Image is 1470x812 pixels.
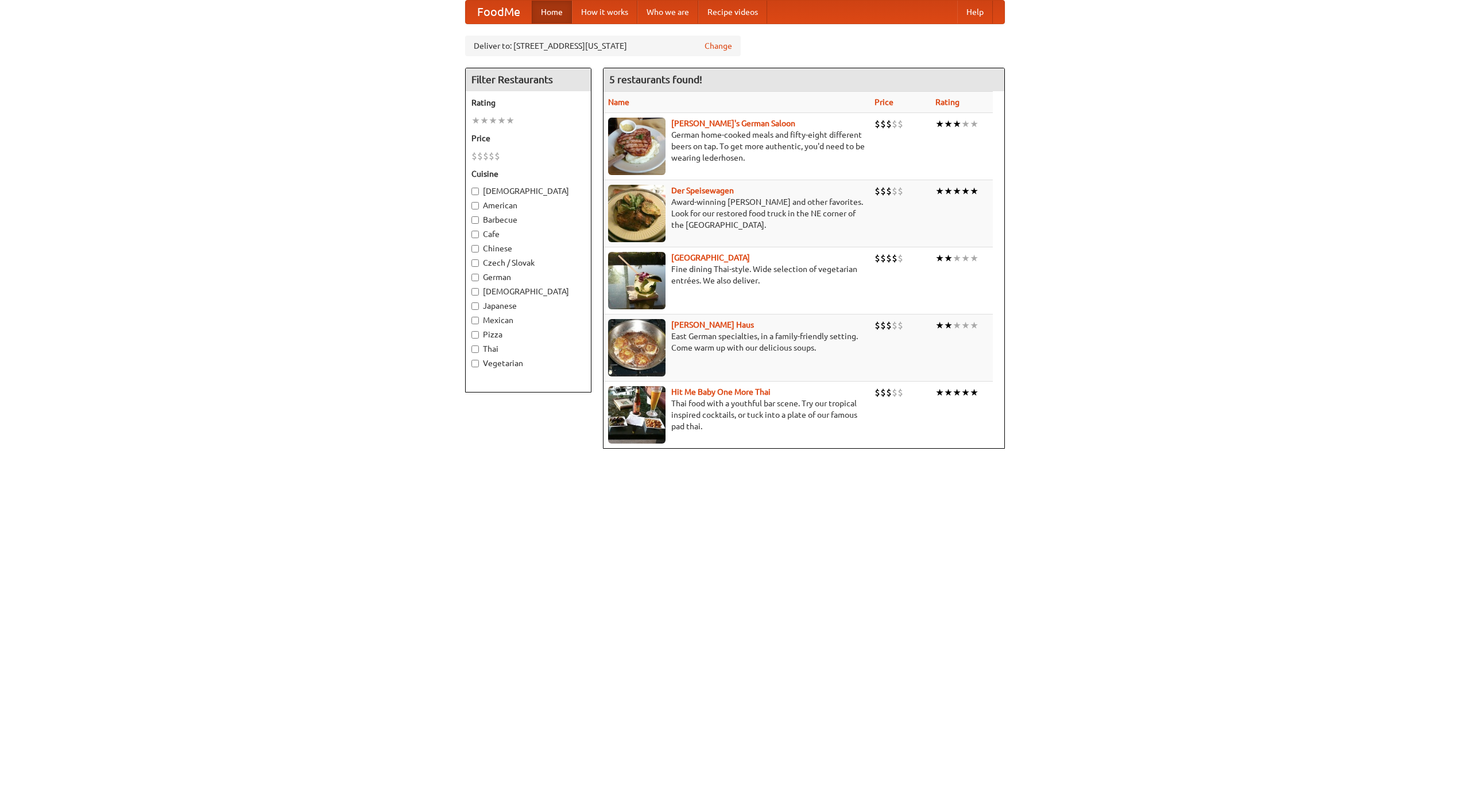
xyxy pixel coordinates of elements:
li: ★ [489,114,497,127]
li: $ [898,386,903,399]
a: How it works [572,1,637,24]
li: $ [880,118,886,130]
li: ★ [953,118,961,130]
li: $ [892,118,898,130]
h4: Filter Restaurants [466,68,591,91]
label: Thai [471,343,585,355]
label: Pizza [471,329,585,340]
input: Vegetarian [471,360,479,367]
li: ★ [935,118,944,130]
li: $ [886,319,892,332]
li: $ [898,252,903,265]
label: [DEMOGRAPHIC_DATA] [471,185,585,197]
img: kohlhaus.jpg [608,319,666,376]
li: $ [477,150,483,162]
a: Home [532,1,572,24]
a: FoodMe [466,1,532,24]
input: Czech / Slovak [471,259,479,267]
li: ★ [961,252,970,265]
li: ★ [471,114,480,127]
li: $ [494,150,500,162]
a: Who we are [637,1,698,24]
li: ★ [961,319,970,332]
a: Price [875,98,893,107]
li: $ [886,252,892,265]
ng-pluralize: 5 restaurants found! [609,74,702,85]
li: ★ [944,185,953,197]
li: $ [892,185,898,197]
a: [PERSON_NAME] Haus [671,320,754,329]
a: Help [957,1,993,24]
li: ★ [497,114,506,127]
label: Mexican [471,314,585,326]
p: Award-winning [PERSON_NAME] and other favorites. Look for our restored food truck in the NE corne... [608,196,865,231]
input: German [471,274,479,281]
div: Deliver to: [STREET_ADDRESS][US_STATE] [465,36,741,56]
img: babythai.jpg [608,386,666,444]
li: ★ [970,386,978,399]
li: ★ [953,252,961,265]
h5: Rating [471,97,585,108]
a: Rating [935,98,960,107]
li: ★ [970,252,978,265]
li: $ [892,319,898,332]
li: ★ [935,319,944,332]
li: ★ [480,114,489,127]
input: Pizza [471,331,479,339]
li: ★ [953,185,961,197]
label: Barbecue [471,214,585,226]
label: Cafe [471,228,585,240]
li: $ [875,118,880,130]
li: $ [898,118,903,130]
input: [DEMOGRAPHIC_DATA] [471,288,479,296]
li: $ [489,150,494,162]
h5: Price [471,133,585,144]
img: satay.jpg [608,252,666,309]
a: [GEOGRAPHIC_DATA] [671,253,750,262]
li: ★ [953,319,961,332]
img: speisewagen.jpg [608,185,666,242]
li: ★ [506,114,514,127]
a: Change [705,40,732,52]
li: $ [886,118,892,130]
label: Chinese [471,243,585,254]
label: Japanese [471,300,585,312]
h5: Cuisine [471,168,585,180]
li: ★ [944,319,953,332]
a: Recipe videos [698,1,767,24]
input: Chinese [471,245,479,252]
li: ★ [961,386,970,399]
li: ★ [961,118,970,130]
p: Fine dining Thai-style. Wide selection of vegetarian entrées. We also deliver. [608,263,865,286]
li: $ [880,319,886,332]
li: ★ [970,319,978,332]
li: ★ [935,252,944,265]
li: ★ [970,118,978,130]
li: $ [471,150,477,162]
p: German home-cooked meals and fifty-eight different beers on tap. To get more authentic, you'd nee... [608,129,865,164]
input: Thai [471,345,479,353]
li: ★ [944,252,953,265]
img: esthers.jpg [608,118,666,175]
input: Cafe [471,231,479,238]
li: $ [886,185,892,197]
li: $ [875,386,880,399]
a: Name [608,98,629,107]
label: [DEMOGRAPHIC_DATA] [471,286,585,297]
li: $ [892,252,898,265]
li: $ [892,386,898,399]
li: $ [898,185,903,197]
li: $ [483,150,489,162]
a: Hit Me Baby One More Thai [671,387,771,397]
a: Der Speisewagen [671,186,734,195]
li: ★ [970,185,978,197]
li: $ [875,185,880,197]
li: $ [880,386,886,399]
li: ★ [935,386,944,399]
a: [PERSON_NAME]'s German Saloon [671,119,795,128]
input: Barbecue [471,216,479,224]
